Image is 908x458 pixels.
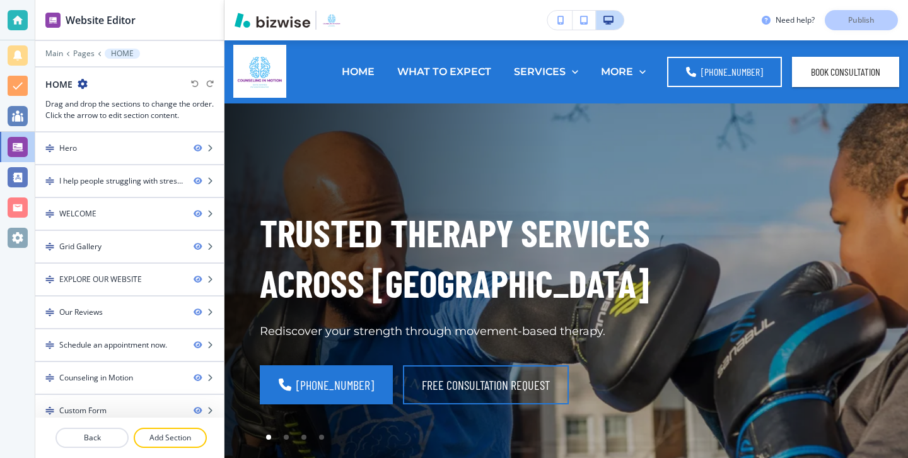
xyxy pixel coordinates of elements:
img: Drag [45,209,54,218]
img: Your Logo [322,10,342,30]
button: Back [55,428,129,448]
div: DragI help people struggling with stress and overwhelm go from surviving to thriving. [35,165,224,197]
div: DragSchedule an appointment now. [35,329,224,361]
p: Add Section [135,432,206,443]
p: Back [57,432,127,443]
img: Bizwise Logo [235,13,310,28]
div: Schedule an appointment now. [59,339,167,351]
div: DragCustom Form [35,395,224,426]
div: Grid Gallery [59,241,102,252]
img: Drag [45,406,54,415]
div: I help people struggling with stress and overwhelm go from surviving to thriving. [59,175,183,187]
div: Hero [59,143,77,154]
div: DragHero [35,132,224,164]
img: Drag [45,144,54,153]
div: WELCOME [59,208,96,220]
a: [PHONE_NUMBER] [667,57,782,87]
img: editor icon [45,13,61,28]
p: MORE [601,64,633,79]
img: Drag [45,341,54,349]
p: SERVICES [514,64,566,79]
h3: Need help? [776,15,815,26]
p: HOME [111,49,134,58]
button: BOOK CONSULTATION [792,57,899,87]
p: Rediscover your strength through movement-based therapy. [260,324,712,340]
div: DragOur Reviews [35,297,224,328]
button: HOME [105,49,140,59]
div: DragGrid Gallery [35,231,224,262]
img: Drag [45,275,54,284]
div: Counseling in Motion [59,372,133,384]
img: Drag [45,373,54,382]
div: Custom Form [59,405,107,416]
button: Pages [73,49,95,58]
div: DragCounseling in Motion [35,362,224,394]
p: TRUSTED THERAPY SERVICES ACROSS [GEOGRAPHIC_DATA] [260,208,712,308]
div: DragWELCOME [35,198,224,230]
img: Counseling in Motion [233,45,286,98]
h2: Website Editor [66,13,136,28]
h2: HOME [45,78,73,91]
div: Our Reviews [59,307,103,318]
img: Drag [45,242,54,251]
img: Drag [45,308,54,317]
div: EXPLORE OUR WEBSITE [59,274,142,285]
button: FREE CONSULTATION REQUEST [403,365,569,404]
p: HOME [342,64,375,79]
button: Add Section [134,428,207,448]
p: WHAT TO EXPECT [397,64,491,79]
a: [PHONE_NUMBER] [260,365,393,404]
h3: Drag and drop the sections to change the order. Click the arrow to edit section content. [45,98,214,121]
img: Drag [45,177,54,185]
button: Main [45,49,63,58]
div: DragEXPLORE OUR WEBSITE [35,264,224,295]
